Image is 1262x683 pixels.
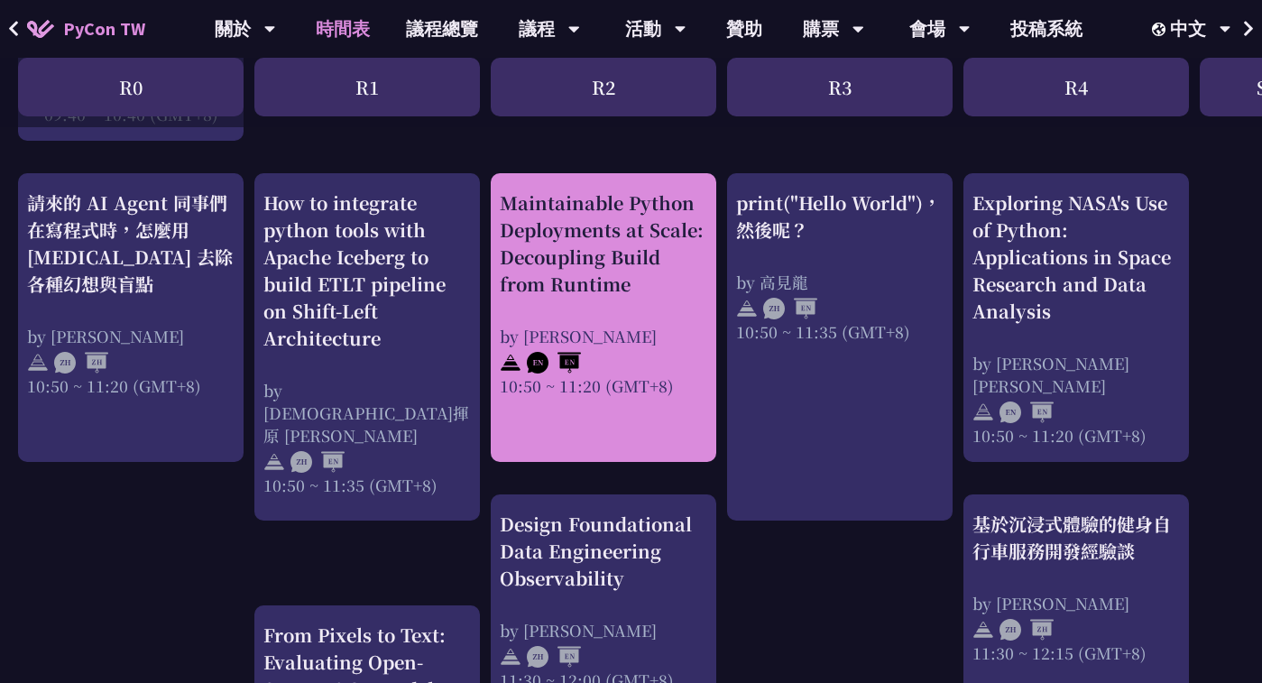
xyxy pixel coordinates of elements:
[27,352,49,374] img: svg+xml;base64,PHN2ZyB4bWxucz0iaHR0cDovL3d3dy53My5vcmcvMjAwMC9zdmciIHdpZHRoPSIyNCIgaGVpZ2h0PSIyNC...
[500,352,521,374] img: svg+xml;base64,PHN2ZyB4bWxucz0iaHR0cDovL3d3dy53My5vcmcvMjAwMC9zdmciIHdpZHRoPSIyNCIgaGVpZ2h0PSIyNC...
[972,401,994,423] img: svg+xml;base64,PHN2ZyB4bWxucz0iaHR0cDovL3d3dy53My5vcmcvMjAwMC9zdmciIHdpZHRoPSIyNCIgaGVpZ2h0PSIyNC...
[972,189,1180,325] div: Exploring NASA's Use of Python: Applications in Space Research and Data Analysis
[263,189,471,505] a: How to integrate python tools with Apache Iceberg to build ETLT pipeline on Shift-Left Architectu...
[27,325,235,347] div: by [PERSON_NAME]
[527,352,581,374] img: ENEN.5a408d1.svg
[972,352,1180,397] div: by [PERSON_NAME] [PERSON_NAME]
[263,189,471,352] div: How to integrate python tools with Apache Iceberg to build ETLT pipeline on Shift-Left Architecture
[18,58,244,116] div: R0
[736,189,944,505] a: print("Hello World")，然後呢？ by 高見龍 10:50 ~ 11:35 (GMT+8)
[500,646,521,668] img: svg+xml;base64,PHN2ZyB4bWxucz0iaHR0cDovL3d3dy53My5vcmcvMjAwMC9zdmciIHdpZHRoPSIyNCIgaGVpZ2h0PSIyNC...
[736,320,944,343] div: 10:50 ~ 11:35 (GMT+8)
[27,189,235,298] div: 請來的 AI Agent 同事們在寫程式時，怎麼用 [MEDICAL_DATA] 去除各種幻想與盲點
[500,619,707,641] div: by [PERSON_NAME]
[763,298,817,319] img: ZHEN.371966e.svg
[999,401,1054,423] img: ENEN.5a408d1.svg
[290,451,345,473] img: ZHEN.371966e.svg
[1152,23,1170,36] img: Locale Icon
[527,646,581,668] img: ZHEN.371966e.svg
[54,352,108,374] img: ZHZH.38617ef.svg
[9,6,163,51] a: PyCon TW
[972,189,1180,447] a: Exploring NASA's Use of Python: Applications in Space Research and Data Analysis by [PERSON_NAME]...
[27,374,235,397] div: 10:50 ~ 11:20 (GMT+8)
[27,189,235,447] a: 請來的 AI Agent 同事們在寫程式時，怎麼用 [MEDICAL_DATA] 去除各種幻想與盲點 by [PERSON_NAME] 10:50 ~ 11:20 (GMT+8)
[27,20,54,38] img: Home icon of PyCon TW 2025
[736,271,944,293] div: by 高見龍
[63,15,145,42] span: PyCon TW
[963,58,1189,116] div: R4
[263,474,471,496] div: 10:50 ~ 11:35 (GMT+8)
[972,424,1180,447] div: 10:50 ~ 11:20 (GMT+8)
[727,58,953,116] div: R3
[500,189,707,447] a: Maintainable Python Deployments at Scale: Decoupling Build from Runtime by [PERSON_NAME] 10:50 ~ ...
[972,511,1180,565] div: 基於沉浸式體驗的健身自行車服務開發經驗談
[254,58,480,116] div: R1
[736,298,758,319] img: svg+xml;base64,PHN2ZyB4bWxucz0iaHR0cDovL3d3dy53My5vcmcvMjAwMC9zdmciIHdpZHRoPSIyNCIgaGVpZ2h0PSIyNC...
[500,325,707,347] div: by [PERSON_NAME]
[999,619,1054,641] img: ZHZH.38617ef.svg
[491,58,716,116] div: R2
[263,379,471,447] div: by [DEMOGRAPHIC_DATA]揮原 [PERSON_NAME]
[500,189,707,298] div: Maintainable Python Deployments at Scale: Decoupling Build from Runtime
[263,451,285,473] img: svg+xml;base64,PHN2ZyB4bWxucz0iaHR0cDovL3d3dy53My5vcmcvMjAwMC9zdmciIHdpZHRoPSIyNCIgaGVpZ2h0PSIyNC...
[736,189,944,244] div: print("Hello World")，然後呢？
[500,511,707,592] div: Design Foundational Data Engineering Observability
[500,374,707,397] div: 10:50 ~ 11:20 (GMT+8)
[972,592,1180,614] div: by [PERSON_NAME]
[972,619,994,641] img: svg+xml;base64,PHN2ZyB4bWxucz0iaHR0cDovL3d3dy53My5vcmcvMjAwMC9zdmciIHdpZHRoPSIyNCIgaGVpZ2h0PSIyNC...
[972,641,1180,664] div: 11:30 ~ 12:15 (GMT+8)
